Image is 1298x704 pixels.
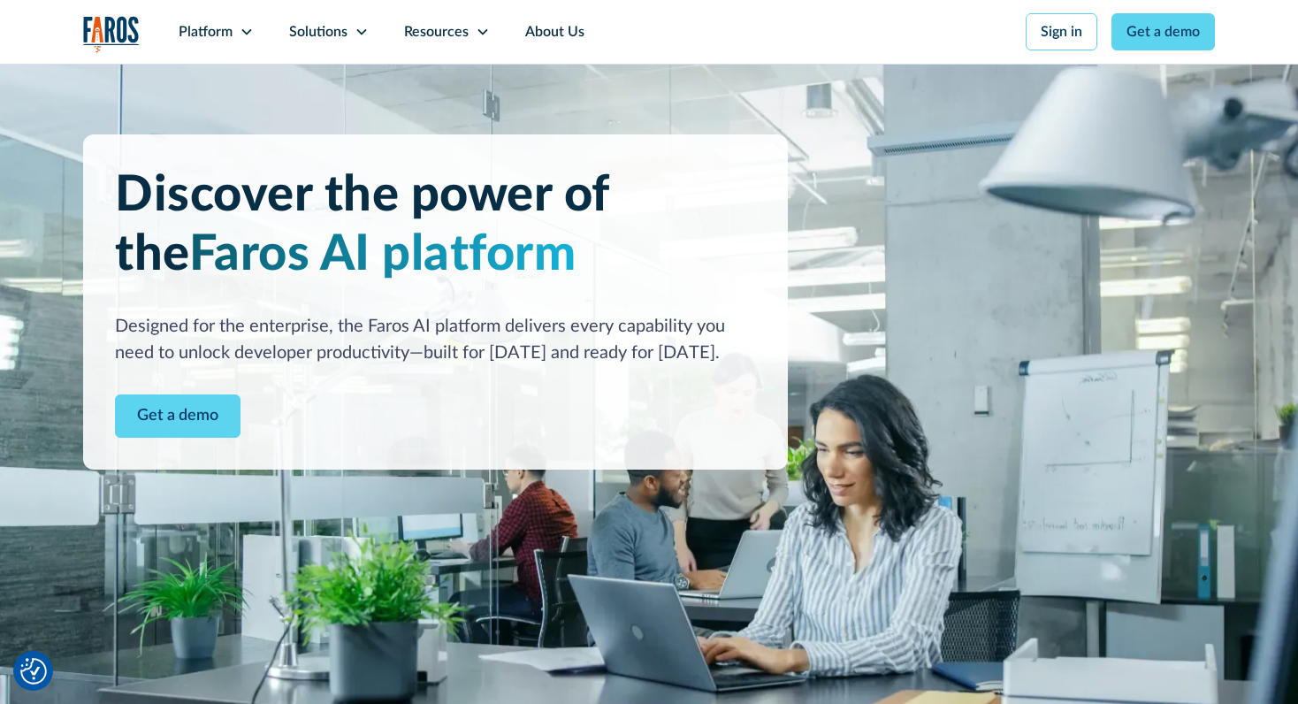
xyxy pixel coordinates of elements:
span: Faros AI platform [189,230,576,279]
div: Solutions [289,21,347,42]
img: Logo of the analytics and reporting company Faros. [83,16,140,52]
div: Designed for the enterprise, the Faros AI platform delivers every capability you need to unlock d... [115,313,756,366]
a: home [83,16,140,52]
a: Sign in [1026,13,1097,50]
a: Get a demo [1111,13,1215,50]
div: Resources [404,21,469,42]
div: Platform [179,21,233,42]
a: Contact Modal [115,394,241,438]
img: Revisit consent button [20,658,47,685]
button: Cookie Settings [20,658,47,685]
h1: Discover the power of the [115,166,756,285]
